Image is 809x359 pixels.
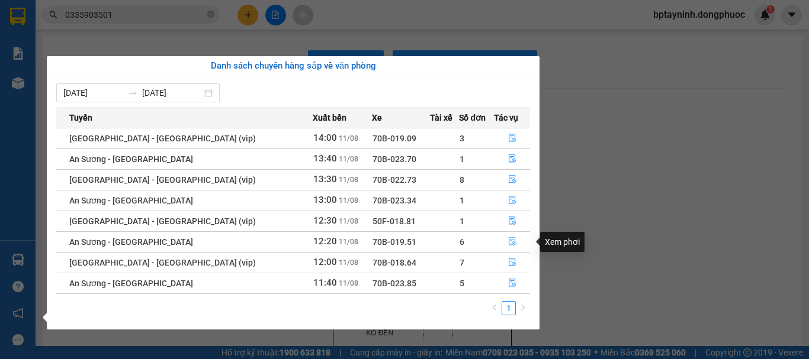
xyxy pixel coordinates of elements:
span: left [491,304,498,311]
span: An Sương - [GEOGRAPHIC_DATA] [69,196,193,205]
span: 3 [460,134,464,143]
span: 1 [460,154,464,164]
span: file-done [508,216,516,226]
span: Tác vụ [494,111,518,124]
span: to [128,88,137,98]
span: 11/08 [339,279,358,287]
span: [GEOGRAPHIC_DATA] - [GEOGRAPHIC_DATA] (vip) [69,216,256,226]
button: file-done [495,274,530,293]
span: 6 [460,237,464,247]
button: file-done [495,232,530,251]
span: file-done [508,279,516,288]
input: Đến ngày [142,86,202,99]
span: 70B-023.70 [373,154,416,164]
span: Số đơn [459,111,486,124]
span: 7 [460,258,464,267]
span: An Sương - [GEOGRAPHIC_DATA] [69,279,193,288]
span: file-done [508,134,516,143]
span: [GEOGRAPHIC_DATA] - [GEOGRAPHIC_DATA] (vip) [69,134,256,143]
span: 12:00 [313,257,337,267]
span: [GEOGRAPHIC_DATA] - [GEOGRAPHIC_DATA] (vip) [69,258,256,267]
span: 5 [460,279,464,288]
span: right [519,304,527,311]
span: 11:40 [313,277,337,288]
span: 8 [460,175,464,185]
span: 70B-019.51 [373,237,416,247]
span: 11/08 [339,238,358,246]
div: Xem phơi [540,232,585,252]
span: 70B-022.73 [373,175,416,185]
button: left [487,301,502,315]
button: file-done [495,150,530,169]
button: file-done [495,170,530,189]
button: file-done [495,212,530,231]
span: 11/08 [339,217,358,225]
li: 1 [502,301,516,315]
span: file-done [508,258,516,267]
span: 11/08 [339,176,358,184]
button: file-done [495,191,530,210]
span: 11/08 [339,258,358,267]
span: 13:40 [313,153,337,164]
input: Từ ngày [63,86,123,99]
span: 11/08 [339,196,358,205]
span: 13:00 [313,195,337,205]
span: file-done [508,154,516,164]
span: 12:30 [313,215,337,226]
button: file-done [495,129,530,148]
span: swap-right [128,88,137,98]
span: 70B-023.34 [373,196,416,205]
li: Next Page [516,301,530,315]
span: 14:00 [313,132,337,143]
span: 70B-023.85 [373,279,416,288]
span: Xuất bến [313,111,346,124]
span: 13:30 [313,174,337,185]
span: file-done [508,196,516,205]
span: 11/08 [339,155,358,163]
span: Tuyến [69,111,92,124]
span: An Sương - [GEOGRAPHIC_DATA] [69,237,193,247]
span: 12:20 [313,236,337,247]
span: file-done [508,237,516,247]
li: Previous Page [487,301,502,315]
span: 70B-018.64 [373,258,416,267]
div: Danh sách chuyến hàng sắp về văn phòng [56,59,530,73]
span: 1 [460,216,464,226]
button: file-done [495,253,530,272]
span: 70B-019.09 [373,134,416,143]
span: 1 [460,196,464,205]
span: 50F-018.81 [373,216,416,226]
span: file-done [508,175,516,185]
a: 1 [502,302,515,315]
span: Xe [372,111,382,124]
span: 11/08 [339,134,358,143]
span: An Sương - [GEOGRAPHIC_DATA] [69,154,193,164]
span: [GEOGRAPHIC_DATA] - [GEOGRAPHIC_DATA] (vip) [69,175,256,185]
button: right [516,301,530,315]
span: Tài xế [430,111,452,124]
